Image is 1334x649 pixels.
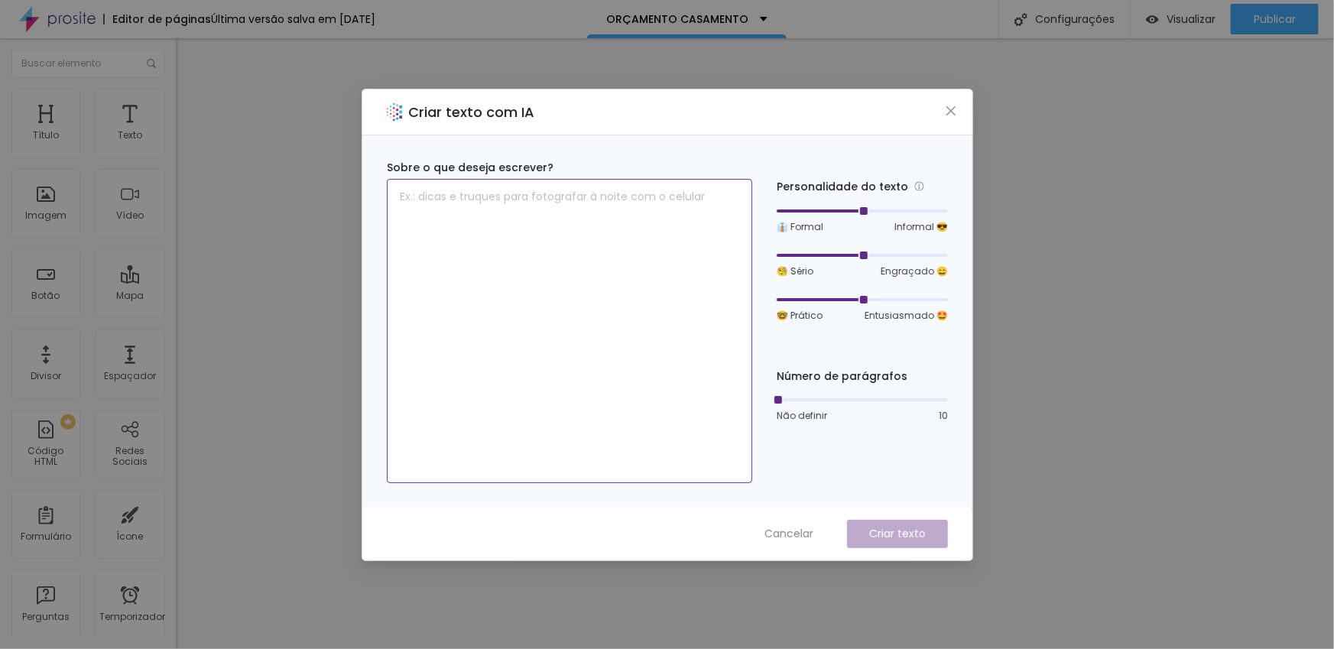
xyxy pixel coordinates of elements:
font: Texto [118,128,142,141]
font: Espaçador [104,369,156,382]
span: 🧐 Sério [777,264,813,278]
font: Imagem [25,209,67,222]
font: Formulário [21,530,71,543]
span: 10 [939,409,948,423]
font: Mapa [116,289,144,302]
font: Visualizar [1167,11,1216,27]
font: Última versão salva em [DATE] [211,11,375,27]
font: Perguntas [22,610,70,623]
img: Ícone [1014,13,1027,26]
button: Cancelar [749,520,829,548]
span: 🤓 Prático [777,309,823,323]
button: Criar texto [847,520,948,548]
font: Publicar [1254,11,1296,27]
span: Informal 😎 [894,220,948,234]
iframe: Editor [176,38,1334,649]
span: Não definir [777,409,827,423]
font: ORÇAMENTO CASAMENTO [606,11,748,27]
div: Sobre o que deseja escrever? [387,160,752,176]
font: Divisor [31,369,61,382]
font: Redes Sociais [112,444,148,468]
button: Visualizar [1131,4,1231,34]
font: Vídeo [116,209,144,222]
div: Personalidade do texto [777,178,948,196]
span: Engraçado 😄 [881,264,948,278]
img: view-1.svg [1146,13,1159,26]
font: Temporizador [99,610,165,623]
span: Entusiasmado 🤩 [865,309,948,323]
span: 👔 Formal [777,220,823,234]
span: Cancelar [764,526,813,542]
font: Código HTML [28,444,64,468]
font: Título [33,128,59,141]
span: close [945,105,957,117]
h2: Criar texto com IA [408,102,534,122]
font: Configurações [1035,11,1115,27]
button: Close [943,102,959,118]
button: Publicar [1231,4,1319,34]
font: Botão [32,289,60,302]
img: Ícone [147,59,156,68]
font: Ícone [117,530,144,543]
font: Editor de páginas [112,11,211,27]
div: Número de parágrafos [777,368,948,385]
input: Buscar elemento [11,50,164,77]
